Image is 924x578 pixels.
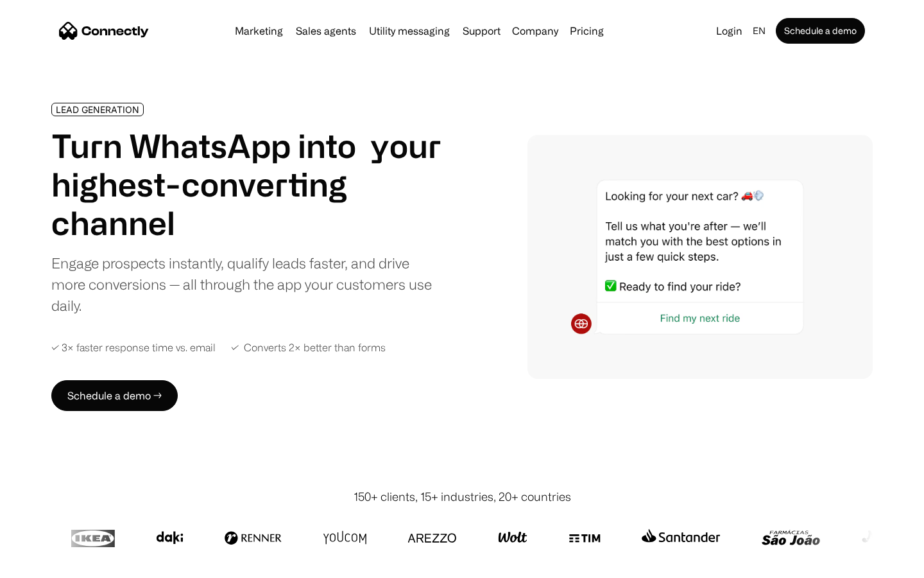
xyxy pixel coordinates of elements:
[354,488,571,505] div: 150+ clients, 15+ industries, 20+ countries
[51,380,178,411] a: Schedule a demo →
[51,127,441,242] h1: Turn WhatsApp into your highest-converting channel
[56,105,139,114] div: LEAD GENERATION
[512,22,558,40] div: Company
[231,342,386,354] div: ✓ Converts 2× better than forms
[13,554,77,574] aside: Language selected: English
[711,22,748,40] a: Login
[776,18,865,44] a: Schedule a demo
[458,26,506,36] a: Support
[230,26,288,36] a: Marketing
[59,21,149,40] a: home
[291,26,361,36] a: Sales agents
[364,26,455,36] a: Utility messaging
[26,556,77,574] ul: Language list
[565,26,609,36] a: Pricing
[51,252,441,316] div: Engage prospects instantly, qualify leads faster, and drive more conversions — all through the ap...
[508,22,562,40] div: Company
[51,342,216,354] div: ✓ 3× faster response time vs. email
[748,22,773,40] div: en
[753,22,766,40] div: en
